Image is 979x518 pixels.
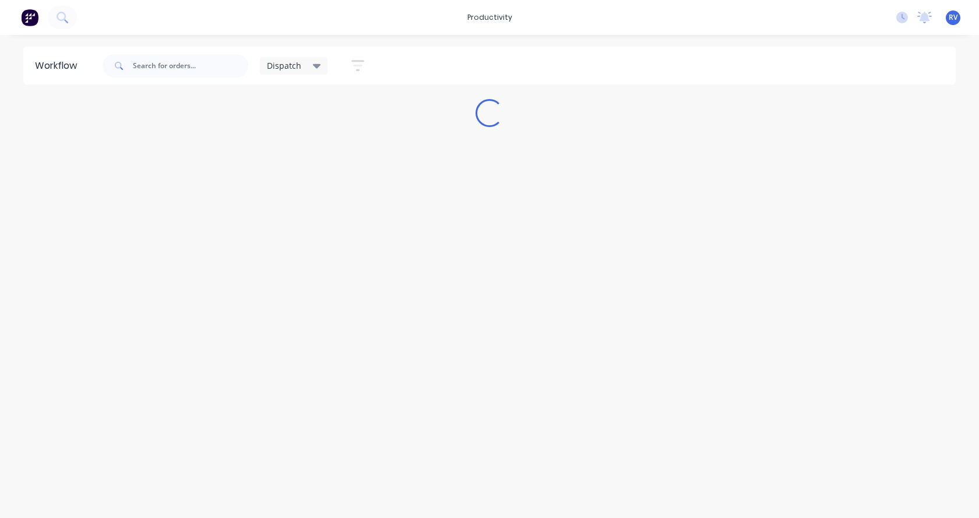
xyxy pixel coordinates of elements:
img: Factory [21,9,38,26]
div: productivity [462,9,518,26]
input: Search for orders... [133,54,248,77]
div: Workflow [35,59,83,73]
span: Dispatch [267,59,301,72]
span: RV [949,12,957,23]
